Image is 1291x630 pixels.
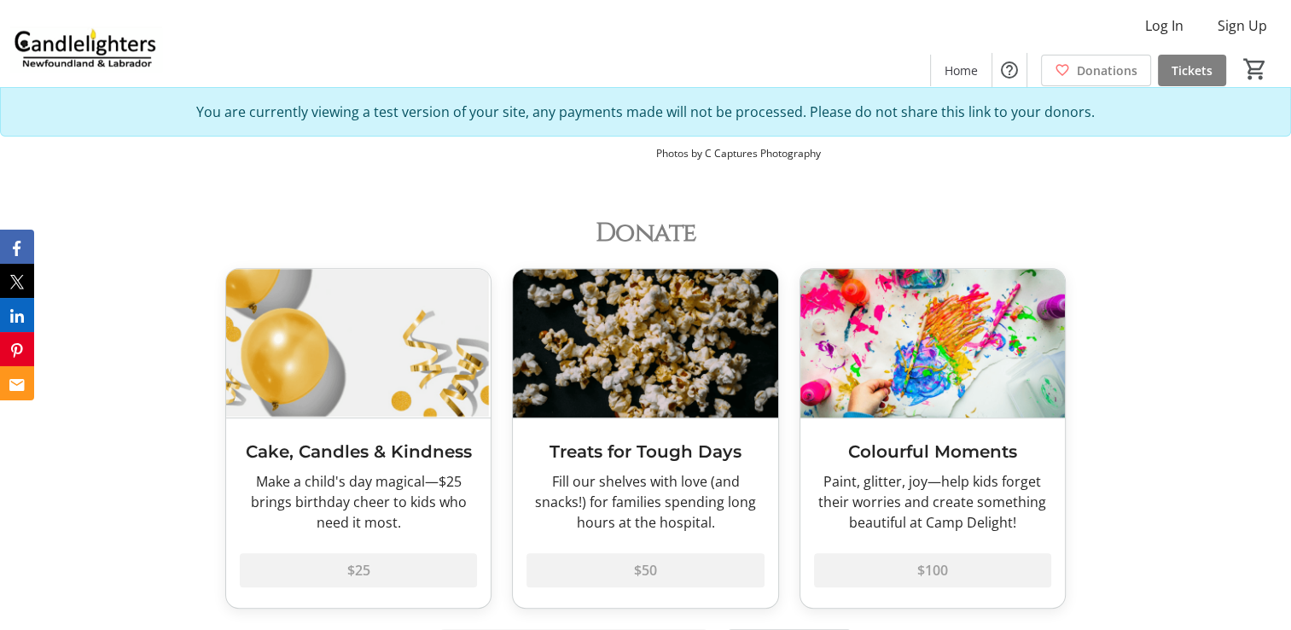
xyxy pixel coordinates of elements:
button: Help [992,53,1026,87]
button: Cart [1240,54,1271,85]
img: Cake, Candles & Kindness [226,269,491,417]
span: Photos by C Captures Photography [655,146,820,160]
span: Log In [1145,15,1183,36]
div: Fill our shelves with love (and snacks!) for families spending long hours at the hospital. [526,471,764,533]
button: Log In [1131,12,1197,39]
span: Tickets [1172,61,1212,79]
img: Colourful Moments [800,269,1065,417]
span: Donate [595,216,695,250]
span: Donations [1077,61,1137,79]
img: Candlelighters Newfoundland and Labrador's Logo [10,7,162,92]
span: Sign Up [1218,15,1267,36]
a: Home [931,55,992,86]
a: Tickets [1158,55,1226,86]
div: Paint, glitter, joy—help kids forget their worries and create something beautiful at Camp Delight! [814,471,1051,533]
a: Donations [1041,55,1151,86]
h3: Cake, Candles & Kindness [240,439,477,464]
h3: Colourful Moments [814,439,1051,464]
button: Sign Up [1204,12,1281,39]
span: Home [945,61,978,79]
div: Make a child's day magical—$25 brings birthday cheer to kids who need it most. [240,471,477,533]
img: Treats for Tough Days [513,269,777,417]
h3: Treats for Tough Days [526,439,764,464]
